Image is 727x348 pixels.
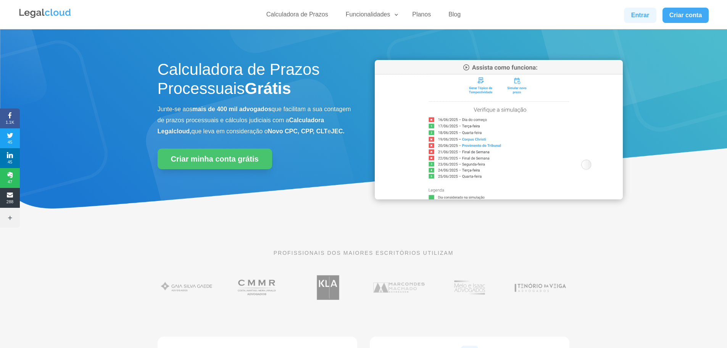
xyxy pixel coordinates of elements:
img: Marcondes Machado Advogados utilizam a Legalcloud [370,271,428,304]
a: Entrar [624,8,656,23]
img: Koury Lopes Advogados [299,271,357,304]
b: mais de 400 mil advogados [192,106,271,112]
strong: Grátis [245,79,291,97]
h1: Calculadora de Prazos Processuais [158,60,352,102]
a: Logo da Legalcloud [18,14,72,20]
img: Tenório da Veiga Advogados [511,271,569,304]
img: Profissionais do escritório Melo e Isaac Advogados utilizam a Legalcloud [440,271,499,304]
p: PROFISSIONAIS DOS MAIORES ESCRITÓRIOS UTILIZAM [158,249,570,257]
a: Calculadora de Prazos [262,11,333,22]
a: Planos [408,11,435,22]
img: Costa Martins Meira Rinaldi Advogados [228,271,287,304]
b: Calculadora Legalcloud, [158,117,324,134]
a: Funcionalidades [341,11,400,22]
img: Gaia Silva Gaede Advogados Associados [158,271,216,304]
b: JEC. [331,128,345,134]
a: Criar minha conta grátis [158,149,272,169]
img: Calculadora de Prazos Processuais da Legalcloud [375,60,623,199]
img: Legalcloud Logo [18,8,72,19]
b: Novo CPC, CPP, CLT [268,128,328,134]
a: Criar conta [663,8,709,23]
p: Junte-se aos que facilitam a sua contagem de prazos processuais e cálculos judiciais com a que le... [158,104,352,137]
a: Calculadora de Prazos Processuais da Legalcloud [375,194,623,201]
a: Blog [444,11,465,22]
